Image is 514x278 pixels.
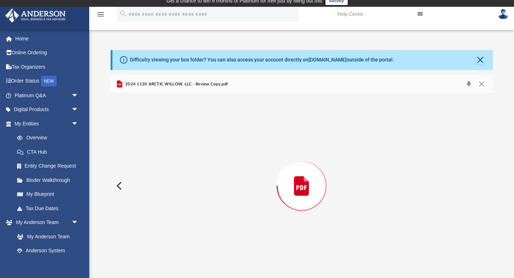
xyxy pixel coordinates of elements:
a: Platinum Q&Aarrow_drop_down [5,88,89,103]
i: search [119,10,127,18]
a: Digital Productsarrow_drop_down [5,103,89,117]
span: arrow_drop_down [71,103,86,117]
button: Previous File [111,176,126,196]
i: menu [96,10,105,19]
a: My Entitiesarrow_drop_down [5,116,89,131]
a: My Blueprint [10,187,86,202]
a: Binder Walkthrough [10,173,89,187]
a: Tax Due Dates [10,201,89,215]
span: 2024 1120 ARCTIC WILLOW, LLC - Review Copy.pdf [124,81,228,88]
a: menu [96,14,105,19]
span: arrow_drop_down [71,88,86,103]
div: Difficulty viewing your box folder? You can also access your account directly on outside of the p... [130,56,394,64]
a: My Anderson Teamarrow_drop_down [5,215,86,230]
img: User Pic [498,9,509,19]
button: Close [475,79,488,89]
button: Download [463,79,475,89]
a: Order StatusNEW [5,74,89,89]
a: CTA Hub [10,145,89,159]
a: Tax Organizers [5,60,89,74]
a: Home [5,31,89,46]
span: arrow_drop_down [71,215,86,230]
img: Anderson Advisors Platinum Portal [3,9,68,23]
a: Entity Change Request [10,159,89,173]
a: Overview [10,131,89,145]
a: Online Ordering [5,46,89,60]
a: Anderson System [10,244,86,258]
a: My Anderson Team [10,229,82,244]
button: Close [475,55,485,65]
a: [DOMAIN_NAME] [308,57,347,63]
div: NEW [41,76,57,86]
span: arrow_drop_down [71,116,86,131]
